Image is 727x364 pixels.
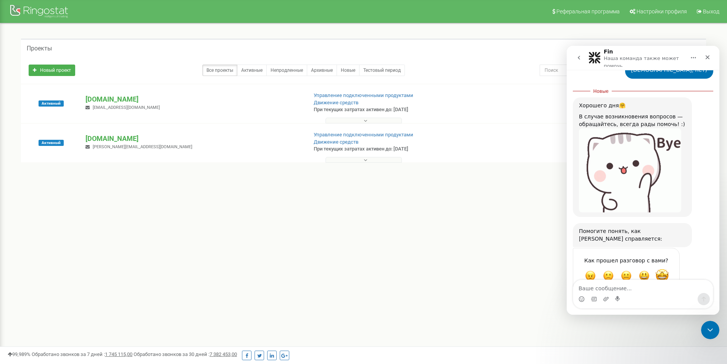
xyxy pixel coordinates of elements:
a: Движение средств [314,100,358,105]
span: [EMAIL_ADDRESS][DOMAIN_NAME] [93,105,160,110]
span: Активный [39,140,64,146]
span: 99,989% [8,351,31,357]
a: Все проекты [202,65,237,76]
p: [DOMAIN_NAME] [85,94,301,104]
p: При текущих затратах активен до: [DATE] [314,106,472,113]
p: При текущих затратах активен до: [DATE] [314,146,472,153]
span: Реферальная программа [556,8,620,15]
span: Обработано звонков за 30 дней : [134,351,237,357]
a: Новый проект [29,65,75,76]
a: Движение средств [314,139,358,145]
span: Настройки профиля [637,8,687,15]
span: Активный [39,100,64,107]
a: Новые [337,65,359,76]
a: Архивные [307,65,337,76]
u: 1 745 115,00 [105,351,132,357]
span: [PERSON_NAME][EMAIL_ADDRESS][DOMAIN_NAME] [93,144,192,149]
a: Тестовый период [359,65,405,76]
p: [DOMAIN_NAME] [85,134,301,144]
a: Активные [237,65,267,76]
a: Непродленные [266,65,307,76]
input: Поиск [540,65,665,76]
a: Управление подключенными продуктами [314,132,413,138]
iframe: Intercom live chat [567,46,719,315]
span: Обработано звонков за 7 дней : [32,351,132,357]
span: Выход [703,8,719,15]
iframe: Intercom live chat [701,321,719,339]
a: Управление подключенными продуктами [314,92,413,98]
u: 7 382 453,00 [210,351,237,357]
h5: Проекты [27,45,52,52]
